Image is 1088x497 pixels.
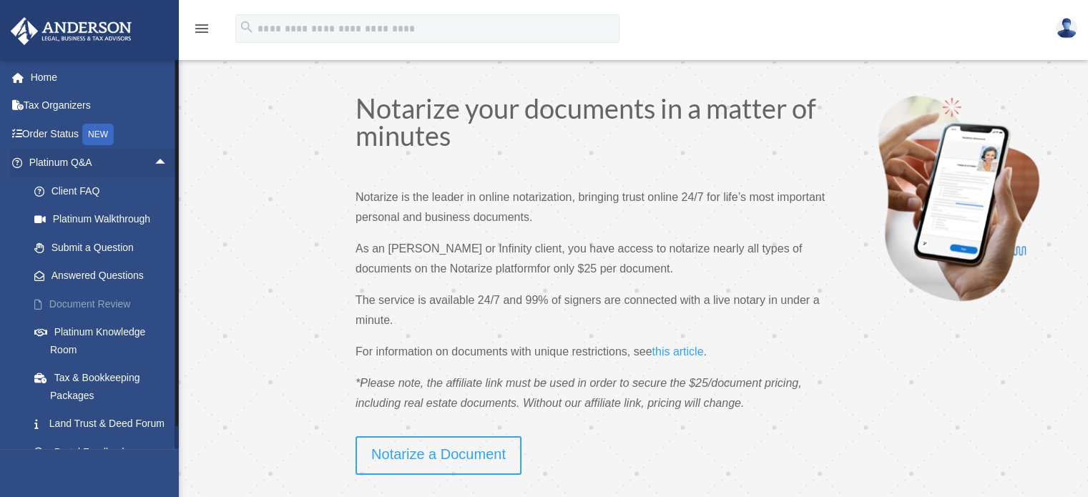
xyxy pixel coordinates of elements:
span: *Please note, the affiliate link must be used in order to secure the $25/document pricing, includ... [356,377,801,409]
a: Tax Organizers [10,92,190,120]
span: Notarize is the leader in online notarization, bringing trust online 24/7 for life’s most importa... [356,191,825,223]
span: arrow_drop_up [154,149,182,178]
a: Platinum Knowledge Room [20,318,190,364]
a: this article [652,345,703,365]
div: NEW [82,124,114,145]
img: User Pic [1056,18,1077,39]
h1: Notarize your documents in a matter of minutes [356,94,828,156]
a: Land Trust & Deed Forum [20,410,190,438]
span: . [703,345,706,358]
a: Submit a Question [20,233,190,262]
span: As an [PERSON_NAME] or Infinity client, you have access to notarize nearly all types of documents... [356,242,802,275]
a: Document Review [20,290,190,318]
a: Platinum Walkthrough [20,205,190,234]
i: search [239,19,255,35]
img: Notarize-hero [873,94,1044,302]
a: Order StatusNEW [10,119,190,149]
a: Answered Questions [20,262,190,290]
a: Portal Feedback [20,438,190,466]
a: Platinum Q&Aarrow_drop_up [10,149,190,177]
span: For information on documents with unique restrictions, see [356,345,652,358]
span: The service is available 24/7 and 99% of signers are connected with a live notary in under a minute. [356,294,819,326]
a: Notarize a Document [356,436,521,475]
a: Tax & Bookkeeping Packages [20,364,190,410]
span: this article [652,345,703,358]
i: menu [193,20,210,37]
a: Home [10,63,190,92]
img: Anderson Advisors Platinum Portal [6,17,136,45]
a: Client FAQ [20,177,190,205]
a: menu [193,25,210,37]
span: for only $25 per document. [536,262,672,275]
